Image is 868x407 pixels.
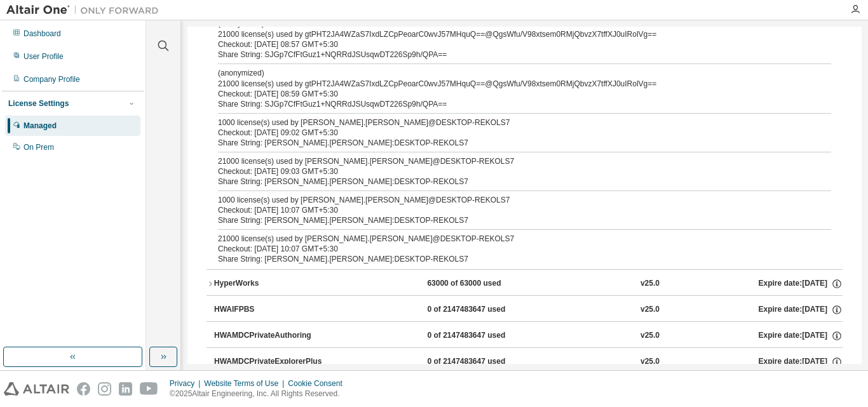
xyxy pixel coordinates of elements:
div: Company Profile [24,74,80,84]
img: facebook.svg [77,382,90,396]
img: youtube.svg [140,382,158,396]
div: Share String: [PERSON_NAME].[PERSON_NAME]:DESKTOP-REKOLS7 [218,254,801,264]
div: Privacy [170,378,204,389]
div: Share String: [PERSON_NAME].[PERSON_NAME]:DESKTOP-REKOLS7 [218,138,801,148]
p: © 2025 Altair Engineering, Inc. All Rights Reserved. [170,389,350,399]
div: 1000 license(s) used by [PERSON_NAME].[PERSON_NAME]@DESKTOP-REKOLS7 [218,117,801,128]
div: User Profile [24,51,64,62]
div: Expire date: [DATE] [758,304,842,316]
div: Checkout: [DATE] 10:07 GMT+5:30 [218,205,801,215]
div: Share String: [PERSON_NAME].[PERSON_NAME]:DESKTOP-REKOLS7 [218,177,801,187]
button: HyperWorks63000 of 63000 usedv25.0Expire date:[DATE] [207,270,843,298]
div: v25.0 [641,304,660,316]
div: Share String: SJGp7CfFtGuz1+NQRRdJSUsqwDT226Sp9h/QPA== [218,50,801,60]
div: 0 of 2147483647 used [427,356,541,368]
div: Managed [24,121,57,131]
div: 1000 license(s) used by [PERSON_NAME].[PERSON_NAME]@DESKTOP-REKOLS7 [218,195,801,205]
div: HWAMDCPrivateAuthoring [214,330,329,342]
div: HyperWorks [214,278,329,290]
img: linkedin.svg [119,382,132,396]
img: Altair One [6,4,165,17]
button: HWAMDCPrivateExplorerPlus0 of 2147483647 usedv25.0Expire date:[DATE] [214,348,843,376]
div: v25.0 [641,330,660,342]
div: v25.0 [641,278,660,290]
p: (anonymized) [218,68,801,79]
div: Checkout: [DATE] 08:57 GMT+5:30 [218,39,801,50]
div: HWAIFPBS [214,304,329,316]
div: Checkout: [DATE] 09:02 GMT+5:30 [218,128,801,138]
div: HWAMDCPrivateExplorerPlus [214,356,329,368]
button: HWAMDCPrivateAuthoring0 of 2147483647 usedv25.0Expire date:[DATE] [214,322,843,350]
div: Share String: SJGp7CfFtGuz1+NQRRdJSUsqwDT226Sp9h/QPA== [218,99,801,109]
div: Share String: [PERSON_NAME].[PERSON_NAME]:DESKTOP-REKOLS7 [218,215,801,225]
img: instagram.svg [98,382,111,396]
div: 0 of 2147483647 used [427,330,541,342]
div: 21000 license(s) used by gtPHT2JA4WZaS7IxdLZCpPeoarC0wvJ57MHquQ==@QgsWfu/V98xtsem0RMjQbvzX7tffXJ0... [218,18,801,39]
div: Checkout: [DATE] 10:07 GMT+5:30 [218,244,801,254]
button: HWAIFPBS0 of 2147483647 usedv25.0Expire date:[DATE] [214,296,843,324]
div: Cookie Consent [288,378,349,389]
div: Checkout: [DATE] 08:59 GMT+5:30 [218,89,801,99]
div: Expire date: [DATE] [758,330,842,342]
div: License Settings [8,98,69,109]
div: Website Terms of Use [204,378,288,389]
div: 0 of 2147483647 used [427,304,541,316]
div: Expire date: [DATE] [758,278,842,290]
div: Expire date: [DATE] [758,356,842,368]
div: 21000 license(s) used by gtPHT2JA4WZaS7IxdLZCpPeoarC0wvJ57MHquQ==@QgsWfu/V98xtsem0RMjQbvzX7tffXJ0... [218,68,801,89]
div: 21000 license(s) used by [PERSON_NAME].[PERSON_NAME]@DESKTOP-REKOLS7 [218,234,801,244]
div: 63000 of 63000 used [427,278,541,290]
div: Checkout: [DATE] 09:03 GMT+5:30 [218,166,801,177]
div: On Prem [24,142,54,152]
img: altair_logo.svg [4,382,69,396]
div: 21000 license(s) used by [PERSON_NAME].[PERSON_NAME]@DESKTOP-REKOLS7 [218,156,801,166]
div: v25.0 [641,356,660,368]
div: Dashboard [24,29,61,39]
